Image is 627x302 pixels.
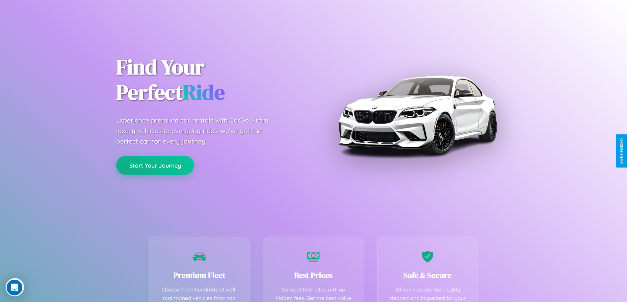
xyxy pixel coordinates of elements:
h3: Best Prices [273,270,354,281]
p: Experience premium car rentals with CarGo. From luxury vehicles to everyday rides, we've got the ... [116,115,281,147]
div: Give Feedback [619,138,624,164]
iframe: Intercom live chat discovery launcher [6,278,24,296]
h1: Find Your Perfect [116,55,304,105]
h3: Safe & Secure [387,270,468,281]
iframe: Intercom live chat [7,280,22,295]
img: Premium BMW car rental vehicle [335,33,500,197]
h3: Premium Fleet [159,270,240,281]
span: Ride [183,78,225,106]
button: Start Your Journey [116,156,194,175]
